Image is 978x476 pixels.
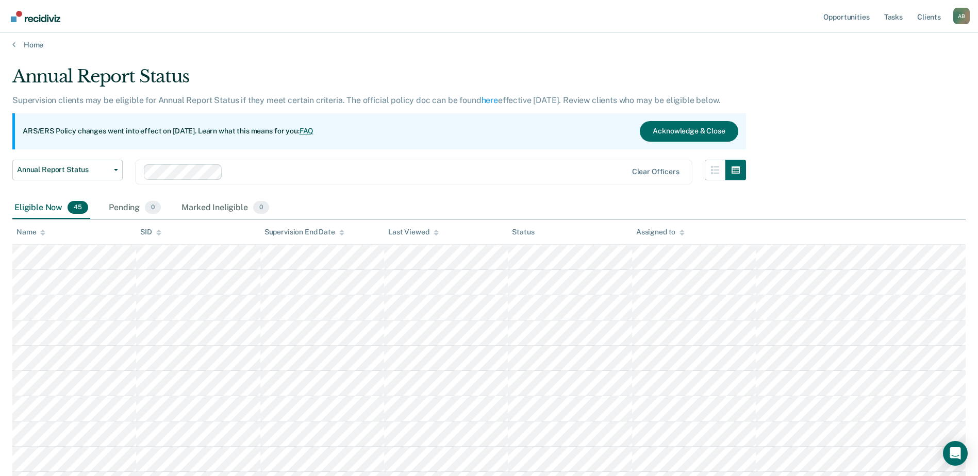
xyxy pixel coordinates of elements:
[300,127,314,135] a: FAQ
[253,201,269,214] span: 0
[12,66,746,95] div: Annual Report Status
[140,228,161,236] div: SID
[12,40,966,49] a: Home
[12,160,123,180] button: Annual Report Status
[482,95,498,105] a: here
[388,228,438,236] div: Last Viewed
[953,8,970,24] div: A B
[23,126,313,137] p: ARS/ERS Policy changes went into effect on [DATE]. Learn what this means for you:
[179,197,271,219] div: Marked Ineligible0
[943,441,968,466] div: Open Intercom Messenger
[640,121,738,142] button: Acknowledge & Close
[953,8,970,24] button: Profile dropdown button
[264,228,344,236] div: Supervision End Date
[68,201,88,214] span: 45
[17,165,110,174] span: Annual Report Status
[12,197,90,219] div: Eligible Now45
[636,228,685,236] div: Assigned to
[145,201,161,214] span: 0
[11,11,60,22] img: Recidiviz
[107,197,163,219] div: Pending0
[16,228,45,236] div: Name
[512,228,534,236] div: Status
[12,95,720,105] p: Supervision clients may be eligible for Annual Report Status if they meet certain criteria. The o...
[632,167,679,176] div: Clear officers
